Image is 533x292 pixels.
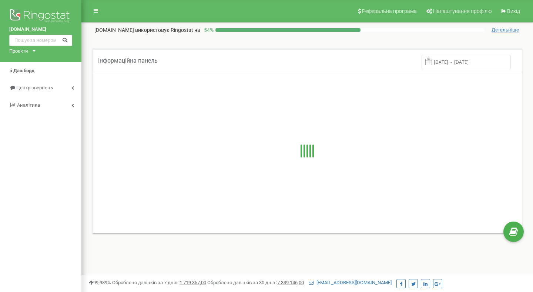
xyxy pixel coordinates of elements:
a: [EMAIL_ADDRESS][DOMAIN_NAME] [309,280,392,285]
u: 7 339 146,00 [277,280,304,285]
span: Детальніше [492,27,519,33]
span: використовує Ringostat на [135,27,200,33]
a: [DOMAIN_NAME] [9,26,72,33]
span: Оброблено дзвінків за 7 днів : [112,280,206,285]
div: Проєкти [9,48,28,55]
span: Центр звернень [16,85,53,90]
span: Оброблено дзвінків за 30 днів : [207,280,304,285]
img: Ringostat logo [9,7,72,26]
span: Реферальна програма [362,8,417,14]
span: Інформаційна панель [98,57,158,64]
input: Пошук за номером [9,35,72,46]
u: 1 719 357,00 [180,280,206,285]
span: Вихід [507,8,520,14]
span: Налаштування профілю [433,8,492,14]
span: Дашборд [13,68,34,73]
p: [DOMAIN_NAME] [94,26,200,34]
p: 54 % [200,26,215,34]
span: Аналiтика [17,102,40,108]
span: 99,989% [89,280,111,285]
